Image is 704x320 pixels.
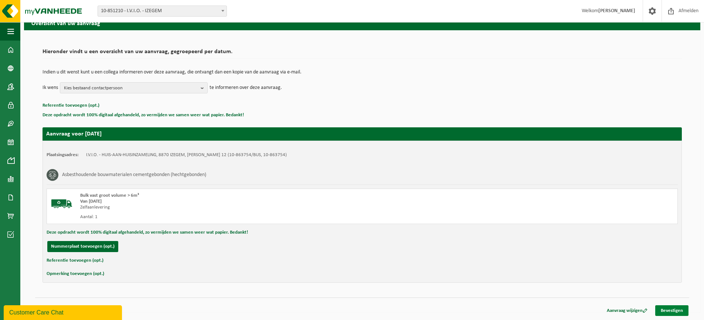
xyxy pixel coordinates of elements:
[47,269,104,279] button: Opmerking toevoegen (opt.)
[598,8,635,14] strong: [PERSON_NAME]
[80,214,392,220] div: Aantal: 1
[42,101,99,110] button: Referentie toevoegen (opt.)
[80,199,102,204] strong: Van [DATE]
[60,82,208,93] button: Kies bestaand contactpersoon
[47,152,79,157] strong: Plaatsingsadres:
[98,6,227,16] span: 10-851210 - I.V.I.O. - IZEGEM
[86,152,287,158] td: I.V.I.O. - HUIS-AAN-HUISINZAMELING, 8870 IZEGEM, [PERSON_NAME] 12 (10-863754/BUS, 10-863754)
[42,82,58,93] p: Ik wens
[655,305,688,316] a: Bevestigen
[4,304,123,320] iframe: chat widget
[47,256,103,265] button: Referentie toevoegen (opt.)
[62,169,206,181] h3: Asbesthoudende bouwmaterialen cementgebonden (hechtgebonden)
[80,193,139,198] span: Bulk vast groot volume > 6m³
[46,131,102,137] strong: Aanvraag voor [DATE]
[42,110,244,120] button: Deze opdracht wordt 100% digitaal afgehandeld, zo vermijden we samen weer wat papier. Bedankt!
[210,82,282,93] p: te informeren over deze aanvraag.
[47,228,248,237] button: Deze opdracht wordt 100% digitaal afgehandeld, zo vermijden we samen weer wat papier. Bedankt!
[64,83,198,94] span: Kies bestaand contactpersoon
[98,6,227,17] span: 10-851210 - I.V.I.O. - IZEGEM
[42,49,682,59] h2: Hieronder vindt u een overzicht van uw aanvraag, gegroepeerd per datum.
[601,305,653,316] a: Aanvraag wijzigen
[51,193,73,215] img: BL-SO-LV.png
[24,16,700,30] h2: Overzicht van uw aanvraag
[42,70,682,75] p: Indien u dit wenst kunt u een collega informeren over deze aanvraag, die ontvangt dan een kopie v...
[47,241,118,252] button: Nummerplaat toevoegen (opt.)
[80,204,392,210] div: Zelfaanlevering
